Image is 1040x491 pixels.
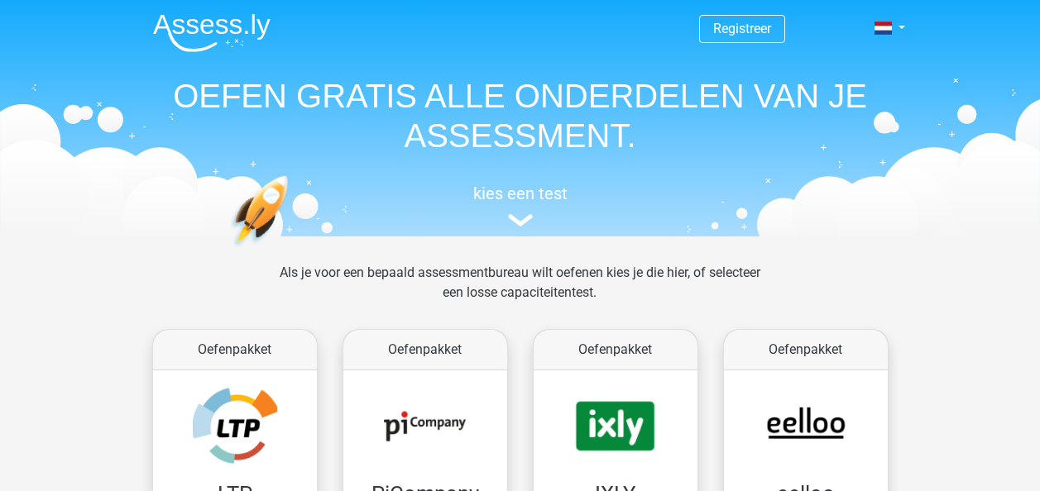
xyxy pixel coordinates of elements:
[266,263,774,322] div: Als je voor een bepaald assessmentbureau wilt oefenen kies je die hier, of selecteer een losse ca...
[231,175,352,325] img: oefenen
[140,184,901,227] a: kies een test
[713,21,771,36] a: Registreer
[140,76,901,155] h1: OEFEN GRATIS ALLE ONDERDELEN VAN JE ASSESSMENT.
[508,214,533,226] img: assessment
[140,184,901,203] h5: kies een test
[153,13,271,52] img: Assessly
